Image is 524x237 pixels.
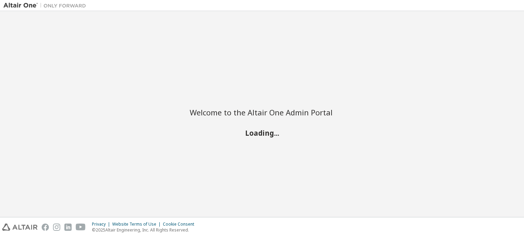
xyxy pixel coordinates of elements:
[2,224,38,231] img: altair_logo.svg
[64,224,72,231] img: linkedin.svg
[3,2,90,9] img: Altair One
[190,128,334,137] h2: Loading...
[53,224,60,231] img: instagram.svg
[76,224,86,231] img: youtube.svg
[163,221,198,227] div: Cookie Consent
[42,224,49,231] img: facebook.svg
[190,107,334,117] h2: Welcome to the Altair One Admin Portal
[112,221,163,227] div: Website Terms of Use
[92,227,198,233] p: © 2025 Altair Engineering, Inc. All Rights Reserved.
[92,221,112,227] div: Privacy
